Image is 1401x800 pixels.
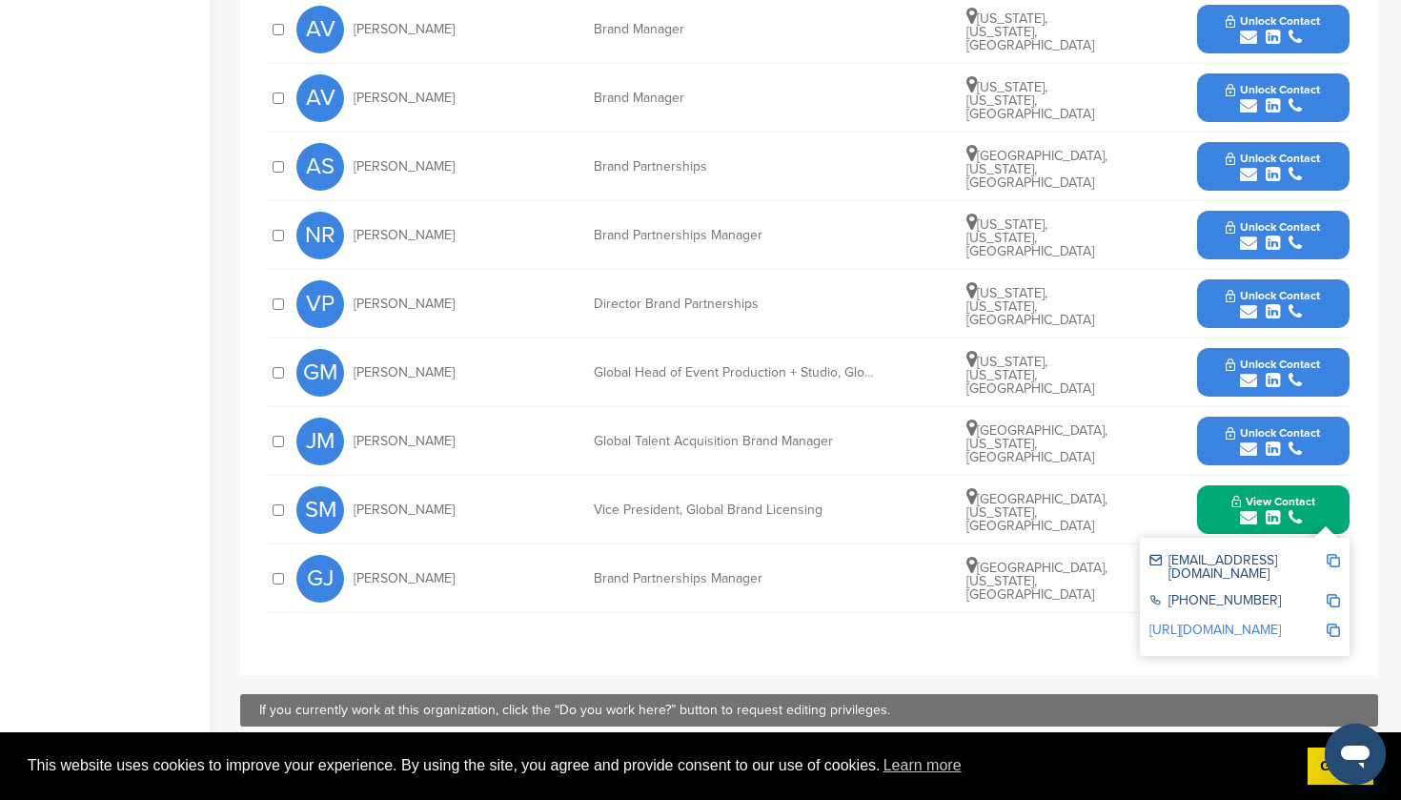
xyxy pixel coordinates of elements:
div: [EMAIL_ADDRESS][DOMAIN_NAME] [1149,554,1326,581]
span: [GEOGRAPHIC_DATA], [US_STATE], [GEOGRAPHIC_DATA] [966,422,1107,465]
div: Global Head of Event Production + Studio, Global Brand Studio [594,366,880,379]
span: [PERSON_NAME] [354,297,455,311]
img: Copy [1327,594,1340,607]
span: [PERSON_NAME] [354,23,455,36]
button: Unlock Contact [1203,138,1343,195]
button: Unlock Contact [1203,276,1343,333]
span: AV [296,6,344,53]
div: Global Talent Acquisition Brand Manager [594,435,880,448]
span: JM [296,418,344,465]
div: Brand Manager [594,23,880,36]
a: learn more about cookies [881,751,964,780]
button: Unlock Contact [1203,1,1343,58]
span: [PERSON_NAME] [354,229,455,242]
span: [GEOGRAPHIC_DATA], [US_STATE], [GEOGRAPHIC_DATA] [966,560,1107,603]
div: Director Brand Partnerships [594,297,880,311]
div: Brand Partnerships Manager [594,572,880,585]
span: [PERSON_NAME] [354,503,455,517]
button: Unlock Contact [1203,70,1343,127]
span: NR [296,212,344,259]
span: GJ [296,555,344,603]
button: Unlock Contact [1203,344,1343,401]
span: [GEOGRAPHIC_DATA], [US_STATE], [GEOGRAPHIC_DATA] [966,491,1107,534]
iframe: Button to launch messaging window [1325,724,1386,785]
div: [PHONE_NUMBER] [1149,594,1326,610]
div: Brand Partnerships [594,160,880,174]
div: Brand Partnerships Manager [594,229,880,242]
span: [US_STATE], [US_STATE], [GEOGRAPHIC_DATA] [966,216,1094,259]
span: [PERSON_NAME] [354,160,455,174]
span: Unlock Contact [1226,14,1320,28]
span: Unlock Contact [1226,358,1320,371]
span: Unlock Contact [1226,289,1320,302]
span: Unlock Contact [1226,152,1320,165]
button: Unlock Contact [1203,207,1343,264]
button: Unlock Contact [1203,413,1343,470]
button: View Contact [1208,482,1338,539]
span: View Contact [1231,495,1315,508]
div: Brand Manager [594,92,880,105]
span: [GEOGRAPHIC_DATA], [US_STATE], [GEOGRAPHIC_DATA] [966,148,1107,191]
span: [US_STATE], [US_STATE], [GEOGRAPHIC_DATA] [966,285,1094,328]
img: Copy [1327,554,1340,567]
img: Copy [1327,624,1340,637]
span: AS [296,143,344,191]
span: Unlock Contact [1226,426,1320,440]
a: dismiss cookie message [1308,748,1373,786]
div: Vice President, Global Brand Licensing [594,503,880,517]
span: [US_STATE], [US_STATE], [GEOGRAPHIC_DATA] [966,79,1094,122]
span: [PERSON_NAME] [354,572,455,585]
span: [US_STATE], [US_STATE], [GEOGRAPHIC_DATA] [966,10,1094,53]
span: SM [296,486,344,534]
span: [PERSON_NAME] [354,366,455,379]
span: [US_STATE], [US_STATE], [GEOGRAPHIC_DATA] [966,354,1094,397]
span: Unlock Contact [1226,83,1320,96]
span: AV [296,74,344,122]
a: [URL][DOMAIN_NAME] [1149,622,1281,638]
span: Unlock Contact [1226,220,1320,234]
span: This website uses cookies to improve your experience. By using the site, you agree and provide co... [28,751,1292,780]
span: GM [296,349,344,397]
span: [PERSON_NAME] [354,435,455,448]
span: [PERSON_NAME] [354,92,455,105]
div: If you currently work at this organization, click the “Do you work here?” button to request editi... [259,704,1359,717]
span: VP [296,280,344,328]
